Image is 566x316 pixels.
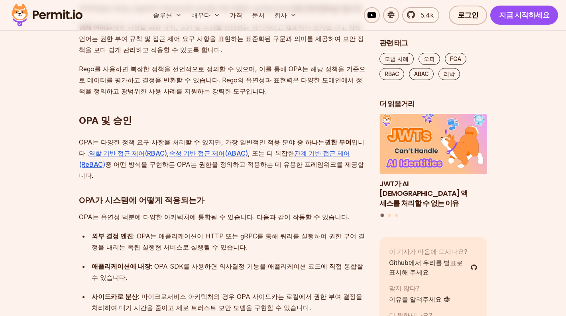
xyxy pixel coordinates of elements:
a: 이유를 알려주세요 [389,294,450,304]
font: 회사 [274,11,287,19]
font: 지금 시작하세요 [499,10,549,20]
a: 역할 기반 접근 제어(RBAC) [89,149,167,157]
a: ABAC [409,68,434,80]
font: 로그인 [458,10,479,20]
font: 정책 언어는 [79,23,112,31]
font: 문서 [252,11,265,19]
font: 리박 [444,70,455,77]
a: 속성 기반 접근 제어(ABAC) [169,149,248,157]
font: 가격 [230,11,242,19]
font: 외부 결정 엔진 [92,232,133,240]
a: 모범 사례 [379,53,414,65]
font: 입니다 . [79,138,364,157]
font: : OPA SDK를 사용하면 의사결정 기능을 애플리케이션 코드에 직접 통합할 수 있습니다. [92,262,363,281]
a: FGA [445,53,466,65]
button: 배우다 [188,7,223,23]
font: : OPA는 애플리케이션이 HTTP 또는 gRPC를 통해 쿼리를 실행하여 권한 부여 결정을 내리는 독립 실행형 서비스로 실행될 수 있습니다. [92,232,365,251]
font: 이 기사가 마음에 드시나요? [389,247,468,255]
button: 슬라이드 2로 이동 [388,213,391,217]
font: 오파 [424,55,435,62]
font: Rego를 사용하면 복잡한 정책을 선언적으로 정의할 수 있으며, 이를 통해 OPA는 해당 정책을 기준으로 데이터를 평가하고 결정을 반환할 수 있습니다. Rego의 유연성과 표... [79,65,366,95]
font: 정책 지정을 위한 규칙, 조건 및 논리를 정의하는 공식적이고 체계적인 방식입니다. 정책 언어는 권한 부여 규칙 및 접근 제어 요구 사항을 표현하는 표준화된 구문과 의미를 제공... [79,23,364,54]
font: 더 읽을거리 [379,99,415,109]
font: OPA는 유연성 덕분에 다양한 아키텍처에 통합될 수 있습니다. 다음과 같이 작동할 수 있습니다. [79,213,349,221]
font: 5.4k [421,11,434,19]
a: 관계 기반 접근 제어(ReBAC) [79,149,350,168]
button: 슬라이드 1로 이동 [381,213,384,217]
a: 오파 [419,53,440,65]
font: 솔루션 [153,11,172,19]
a: 가격 [226,7,246,23]
a: Github에서 우리를 별표로 표시해 주세요 [389,257,478,277]
button: 회사 [271,7,300,23]
li: 3개 중 1개 [379,114,487,209]
font: , 또는 더 복잡한 [248,149,294,157]
font: : 마이크로서비스 아키텍처의 경우 OPA 사이드카는 로컬에서 권한 부여 결정을 처리하여 대기 시간을 줄이고 제로 트러스트 보안 모델을 구현할 수 있습니다. [92,293,362,312]
img: JWT가 AI 에이전트 액세스를 처리할 수 없는 이유 [379,114,487,174]
a: 5.4k [402,7,439,23]
img: 허가 로고 [8,2,86,29]
font: OPA는 다양한 정책 요구 사항을 처리할 수 있지만, 가장 일반적인 적용 분야 중 하나는 [79,138,324,146]
font: RBAC [385,70,399,77]
font: OPA가 시스템에 어떻게 적용되는가 [79,195,204,205]
font: 권한 부여 [324,138,352,146]
a: 리박 [438,68,460,80]
font: 배우다 [191,11,210,19]
font: JWT가 AI [DEMOGRAPHIC_DATA] 액세스를 처리할 수 없는 이유 [379,178,468,208]
a: 로그인 [449,6,487,25]
font: 맞지 않다? [389,284,420,292]
font: FGA [450,55,461,62]
font: 모범 사례 [385,55,409,62]
a: 문서 [249,7,268,23]
button: 솔루션 [150,7,185,23]
font: 중 어떤 방식을 구현하든 OPA는 권한을 정의하고 적용하는 데 유용한 프레임워크를 제공합니다. [79,160,364,179]
font: 관련 태그 [379,38,408,48]
button: 슬라이드 3으로 이동 [395,213,398,217]
a: RBAC [379,68,404,80]
font: 애플리케이션에 내장 [92,262,151,270]
a: JWT가 AI 에이전트 액세스를 처리할 수 없는 이유JWT가 AI [DEMOGRAPHIC_DATA] 액세스를 처리할 수 없는 이유 [379,114,487,209]
div: 게시물 [379,114,487,218]
font: 사이드카로 분산 [92,293,138,300]
a: 지금 시작하세요 [490,6,558,25]
font: ABAC [414,70,428,77]
font: OPA 및 승인 [79,115,132,126]
font: , [167,149,169,157]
